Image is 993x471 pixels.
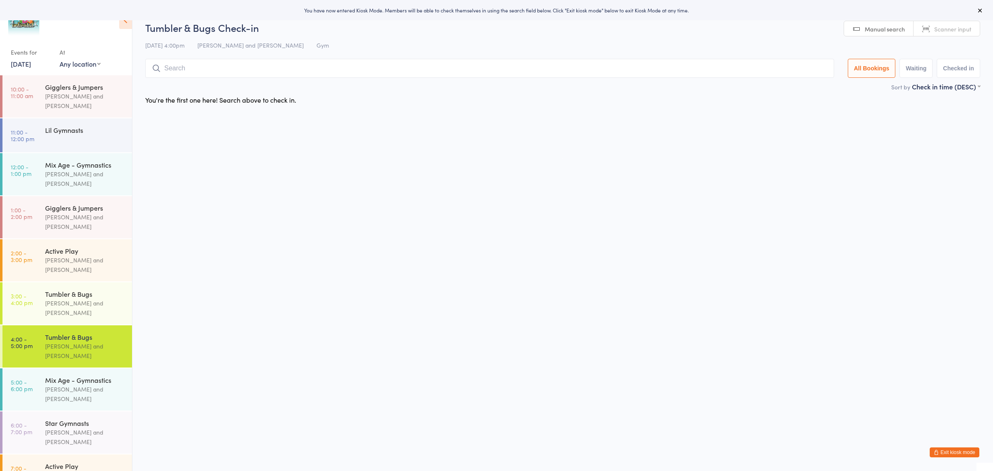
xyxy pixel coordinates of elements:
a: 6:00 -7:00 pmStar Gymnasts[PERSON_NAME] and [PERSON_NAME] [2,411,132,454]
div: [PERSON_NAME] and [PERSON_NAME] [45,384,125,404]
time: 5:00 - 6:00 pm [11,379,33,392]
div: [PERSON_NAME] and [PERSON_NAME] [45,298,125,317]
time: 6:00 - 7:00 pm [11,422,32,435]
div: Mix Age - Gymnastics [45,160,125,169]
a: 2:00 -3:00 pmActive Play[PERSON_NAME] and [PERSON_NAME] [2,239,132,281]
div: Active Play [45,461,125,471]
div: Gigglers & Jumpers [45,203,125,212]
div: Active Play [45,246,125,255]
div: [PERSON_NAME] and [PERSON_NAME] [45,169,125,188]
div: [PERSON_NAME] and [PERSON_NAME] [45,341,125,360]
span: Manual search [865,25,905,33]
div: Star Gymnasts [45,418,125,428]
a: 1:00 -2:00 pmGigglers & Jumpers[PERSON_NAME] and [PERSON_NAME] [2,196,132,238]
a: 11:00 -12:00 pmLil Gymnasts [2,118,132,152]
time: 12:00 - 1:00 pm [11,163,31,177]
div: Gigglers & Jumpers [45,82,125,91]
a: 4:00 -5:00 pmTumbler & Bugs[PERSON_NAME] and [PERSON_NAME] [2,325,132,368]
a: 3:00 -4:00 pmTumbler & Bugs[PERSON_NAME] and [PERSON_NAME] [2,282,132,324]
input: Search [145,59,834,78]
span: Gym [317,41,329,49]
time: 11:00 - 12:00 pm [11,129,34,142]
div: Tumbler & Bugs [45,332,125,341]
div: Mix Age - Gymnastics [45,375,125,384]
div: Tumbler & Bugs [45,289,125,298]
div: [PERSON_NAME] and [PERSON_NAME] [45,255,125,274]
span: Scanner input [934,25,971,33]
a: 10:00 -11:00 amGigglers & Jumpers[PERSON_NAME] and [PERSON_NAME] [2,75,132,118]
div: [PERSON_NAME] and [PERSON_NAME] [45,212,125,231]
div: Check in time (DESC) [912,82,980,91]
div: At [60,46,101,59]
span: [PERSON_NAME] and [PERSON_NAME] [197,41,304,49]
h2: Tumbler & Bugs Check-in [145,21,980,34]
div: You're the first one here! Search above to check in. [145,95,296,104]
a: 12:00 -1:00 pmMix Age - Gymnastics[PERSON_NAME] and [PERSON_NAME] [2,153,132,195]
time: 4:00 - 5:00 pm [11,336,33,349]
time: 2:00 - 3:00 pm [11,250,32,263]
button: All Bookings [848,59,896,78]
a: 5:00 -6:00 pmMix Age - Gymnastics[PERSON_NAME] and [PERSON_NAME] [2,368,132,411]
button: Exit kiosk mode [930,447,979,457]
time: 1:00 - 2:00 pm [11,207,32,220]
button: Waiting [899,59,933,78]
time: 10:00 - 11:00 am [11,86,33,99]
div: Events for [11,46,51,59]
img: Kids Unlimited - Jumeirah Park [8,6,39,37]
a: [DATE] [11,59,31,68]
button: Checked in [937,59,980,78]
div: You have now entered Kiosk Mode. Members will be able to check themselves in using the search fie... [13,7,980,14]
div: Lil Gymnasts [45,125,125,135]
div: Any location [60,59,101,68]
div: [PERSON_NAME] and [PERSON_NAME] [45,428,125,447]
label: Sort by [891,83,910,91]
time: 3:00 - 4:00 pm [11,293,33,306]
div: [PERSON_NAME] and [PERSON_NAME] [45,91,125,111]
span: [DATE] 4:00pm [145,41,185,49]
